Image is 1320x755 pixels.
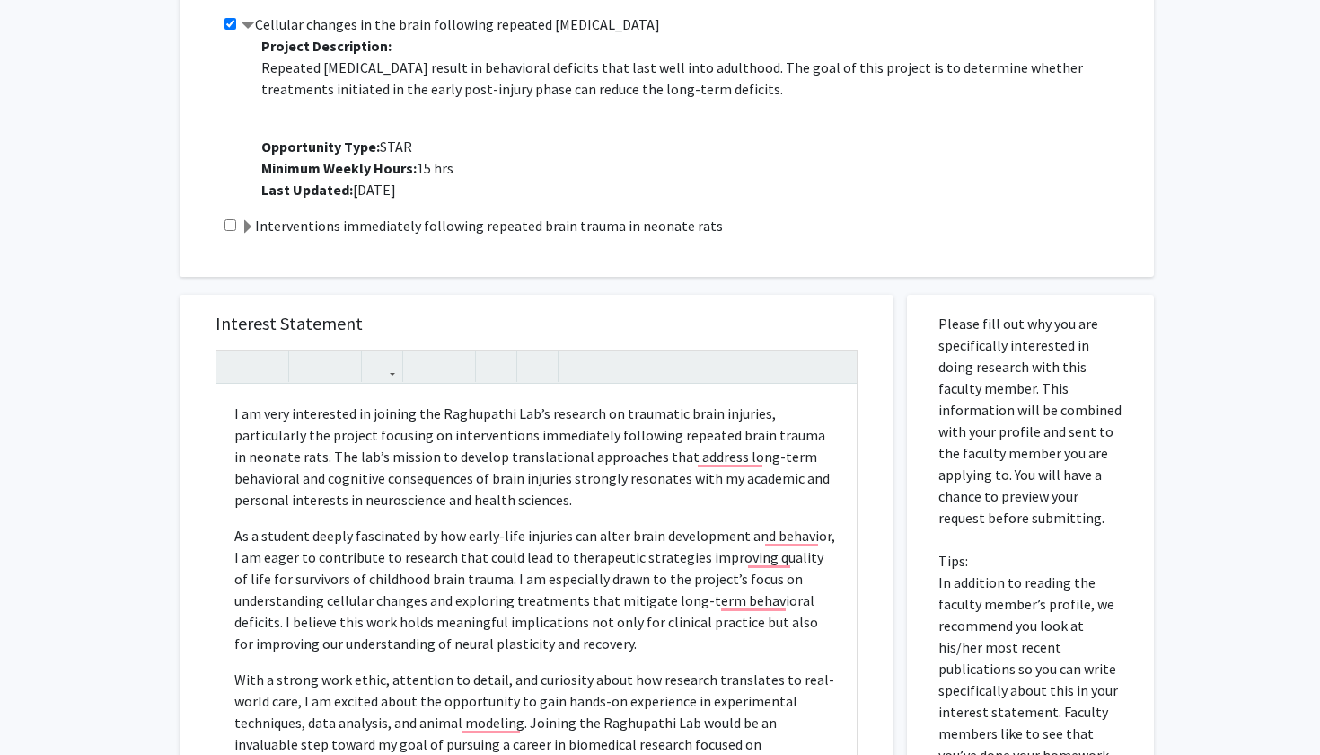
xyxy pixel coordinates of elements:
span: [DATE] [261,181,396,199]
button: Link [366,351,398,382]
b: Last Updated: [261,181,353,199]
button: Superscript [294,351,325,382]
label: Cellular changes in the brain following repeated [MEDICAL_DATA] [241,13,660,35]
p: Repeated [MEDICAL_DATA] result in behavioral deficits that last well into adulthood. The goal of ... [261,57,1136,100]
span: 15 hrs [261,159,453,177]
b: Minimum Weekly Hours: [261,159,417,177]
button: Insert horizontal rule [522,351,553,382]
label: Interventions immediately following repeated brain trauma in neonate rats [241,215,723,236]
button: Emphasis (Ctrl + I) [252,351,284,382]
button: Strong (Ctrl + B) [221,351,252,382]
span: STAR [261,138,412,155]
p: As a student deeply fascinated by how early-life injuries can alter brain development and behavio... [234,525,839,654]
button: Ordered list [439,351,471,382]
b: Project Description: [261,37,392,55]
button: Fullscreen [821,351,852,382]
b: Opportunity Type: [261,138,380,155]
iframe: Chat [13,674,76,742]
h5: Interest Statement [216,313,858,334]
button: Subscript [325,351,356,382]
button: Unordered list [408,351,439,382]
p: I am very interested in joining the Raghupathi Lab’s research on traumatic brain injuries, partic... [234,403,839,511]
button: Remove format [480,351,512,382]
